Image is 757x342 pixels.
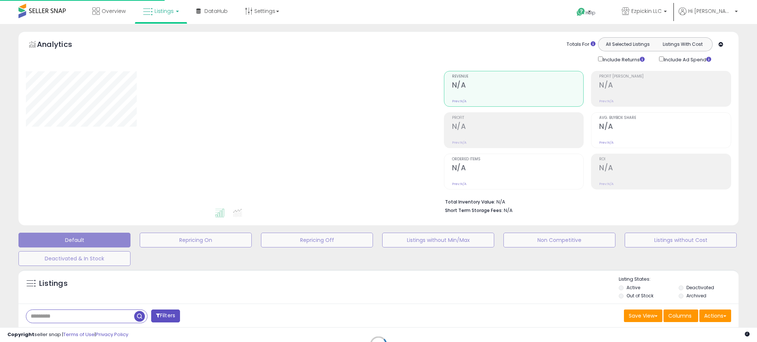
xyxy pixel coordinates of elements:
span: ROI [599,157,731,161]
span: Profit [452,116,584,120]
h2: N/A [599,164,731,174]
small: Prev: N/A [452,140,466,145]
button: Repricing On [140,233,252,247]
button: Listings without Min/Max [382,233,494,247]
span: Ordered Items [452,157,584,161]
button: Default [18,233,130,247]
button: Repricing Off [261,233,373,247]
h2: N/A [599,122,731,132]
span: Avg. Buybox Share [599,116,731,120]
span: DataHub [204,7,228,15]
i: Get Help [576,7,585,17]
span: Hi [PERSON_NAME] [688,7,733,15]
small: Prev: N/A [599,182,614,186]
button: All Selected Listings [600,40,655,49]
div: Include Returns [593,55,654,64]
h2: N/A [452,164,584,174]
small: Prev: N/A [452,182,466,186]
h2: N/A [452,122,584,132]
span: Profit [PERSON_NAME] [599,75,731,79]
span: Revenue [452,75,584,79]
div: Totals For [567,41,595,48]
span: Ezpickin LLC [631,7,662,15]
button: Non Competitive [503,233,615,247]
li: N/A [445,197,726,206]
span: Overview [102,7,126,15]
small: Prev: N/A [599,99,614,103]
a: Help [571,2,610,24]
b: Short Term Storage Fees: [445,207,503,213]
button: Listings without Cost [625,233,737,247]
small: Prev: N/A [599,140,614,145]
button: Deactivated & In Stock [18,251,130,266]
span: N/A [504,207,513,214]
a: Hi [PERSON_NAME] [679,7,738,24]
div: Include Ad Spend [654,55,723,64]
strong: Copyright [7,331,34,338]
button: Listings With Cost [655,40,710,49]
h5: Analytics [37,39,86,51]
h2: N/A [452,81,584,91]
span: Listings [155,7,174,15]
b: Total Inventory Value: [445,199,495,205]
div: seller snap | | [7,331,128,338]
h2: N/A [599,81,731,91]
small: Prev: N/A [452,99,466,103]
span: Help [585,10,595,16]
